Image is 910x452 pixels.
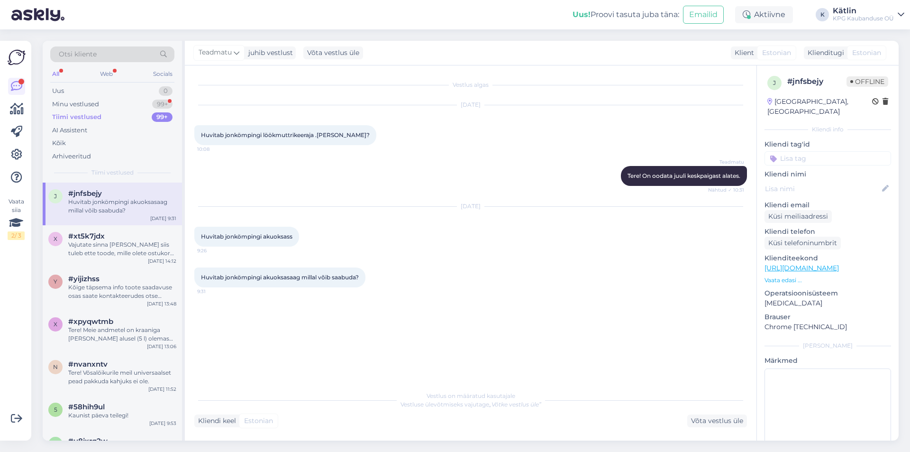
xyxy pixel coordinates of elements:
span: x [54,321,57,328]
span: j [54,193,57,200]
span: Estonian [244,416,273,426]
p: Chrome [TECHNICAL_ID] [764,322,891,332]
span: Tiimi vestlused [91,168,134,177]
div: Kliendi info [764,125,891,134]
div: Küsi meiliaadressi [764,210,832,223]
div: Kaunist päeva teilegi! [68,411,176,420]
div: juhib vestlust [245,48,293,58]
input: Lisa tag [764,151,891,166]
b: Uus! [573,10,591,19]
p: Märkmed [764,356,891,366]
span: 9:26 [197,247,233,254]
span: n [53,363,58,370]
span: j [773,79,776,86]
div: All [50,68,61,80]
div: 99+ [152,112,173,122]
div: [DATE] 9:53 [149,420,176,427]
span: 9:31 [197,288,233,295]
div: Võta vestlus üle [303,46,363,59]
span: Vestlus on määratud kasutajale [427,392,515,399]
div: [GEOGRAPHIC_DATA], [GEOGRAPHIC_DATA] [767,97,872,117]
div: Vestlus algas [194,81,747,89]
div: Kõik [52,138,66,148]
p: Klienditeekond [764,253,891,263]
p: Kliendi email [764,200,891,210]
span: y [54,278,57,285]
div: KPG Kaubanduse OÜ [833,15,894,22]
p: Vaata edasi ... [764,276,891,285]
span: #jnfsbejy [68,189,102,198]
p: Kliendi tag'id [764,139,891,149]
div: Kliendi keel [194,416,236,426]
div: Kõige täpsema info toote saadavuse osas saate kontakteerudes otse kauplusega. Kaupluste numbrid o... [68,283,176,300]
div: [DATE] 13:06 [147,343,176,350]
span: 10:08 [197,146,233,153]
img: Askly Logo [8,48,26,66]
span: Tere! On oodata juuli keskpaigast alates. [628,172,740,179]
div: Tere! Võsalõikurile meil universaalset pead pakkuda kahjuks ei ole. [68,369,176,386]
p: Kliendi nimi [764,169,891,179]
div: Web [98,68,115,80]
a: [URL][DOMAIN_NAME] [764,264,839,272]
span: Otsi kliente [59,49,97,59]
span: u [53,440,58,447]
div: K [816,8,829,21]
div: Vaata siia [8,197,25,240]
span: Nähtud ✓ 10:31 [708,186,744,194]
span: x [54,235,57,242]
input: Lisa nimi [765,184,880,194]
span: Huvitab jonkömpingi akuoksasaag millal võib saabuda? [201,274,359,281]
span: Huvitab jonkömpingi akuoksass [201,233,292,240]
span: #xpyqwtmb [68,317,113,326]
span: #nvanxntv [68,360,108,369]
div: [DATE] 14:12 [148,258,176,265]
button: Emailid [683,6,724,24]
div: [DATE] 9:31 [150,215,176,222]
div: Minu vestlused [52,100,99,109]
div: Arhiveeritud [52,152,91,161]
div: 99+ [152,100,173,109]
div: Socials [151,68,174,80]
div: Küsi telefoninumbrit [764,237,841,249]
div: [DATE] 13:48 [147,300,176,307]
a: KätlinKPG Kaubanduse OÜ [833,7,904,22]
div: [DATE] [194,101,747,109]
span: Teadmatu [199,47,232,58]
p: Operatsioonisüsteem [764,288,891,298]
p: Kliendi telefon [764,227,891,237]
div: 2 / 3 [8,231,25,240]
p: [MEDICAL_DATA] [764,298,891,308]
div: Klienditugi [804,48,844,58]
div: Klient [731,48,754,58]
div: Uus [52,86,64,96]
span: Huvitab jonkömpingi löökmuttrikeeraja .[PERSON_NAME]? [201,131,370,138]
p: Brauser [764,312,891,322]
span: Estonian [762,48,791,58]
span: #xt5k7jdx [68,232,105,240]
div: Proovi tasuta juba täna: [573,9,679,20]
div: [PERSON_NAME] [764,341,891,350]
span: Offline [846,76,888,87]
span: #u8jxrg2w [68,437,108,445]
div: AI Assistent [52,126,87,135]
i: „Võtke vestlus üle” [489,401,541,408]
div: # jnfsbejy [787,76,846,87]
div: Aktiivne [735,6,793,23]
div: Tere! Meie andmetel on kraaniga [PERSON_NAME] alusel (5 l) olemas [GEOGRAPHIC_DATA] kaupluses. Kõ... [68,326,176,343]
span: 5 [54,406,57,413]
span: Vestluse ülevõtmiseks vajutage [400,401,541,408]
div: Tiimi vestlused [52,112,101,122]
span: Teadmatu [709,158,744,166]
span: #yijizhss [68,275,100,283]
div: Huvitab jonkömpingi akuoksasaag millal võib saabuda? [68,198,176,215]
div: [DATE] 11:52 [148,386,176,393]
div: Võta vestlus üle [687,415,747,427]
div: Vajutate sinna [PERSON_NAME] siis tuleb ette toode, mille olete ostukorvi pannud [PERSON_NAME] on... [68,240,176,258]
div: Kätlin [833,7,894,15]
span: Estonian [852,48,881,58]
div: 0 [159,86,173,96]
span: #58hih9ul [68,403,105,411]
div: [DATE] [194,202,747,211]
